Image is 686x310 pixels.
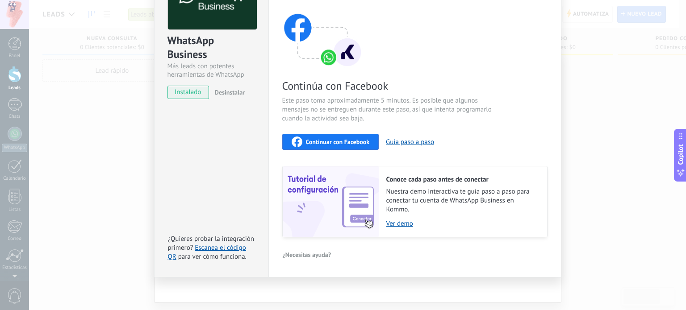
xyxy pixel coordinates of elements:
[386,187,538,214] span: Nuestra demo interactiva te guía paso a paso para conectar tu cuenta de WhatsApp Business en Kommo.
[167,33,255,62] div: WhatsApp Business
[167,62,255,79] div: Más leads con potentes herramientas de WhatsApp
[215,88,245,96] span: Desinstalar
[283,252,331,258] span: ¿Necesitas ayuda?
[386,175,538,184] h2: Conoce cada paso antes de conectar
[168,235,255,252] span: ¿Quieres probar la integración primero?
[386,138,434,146] button: Guía paso a paso
[282,79,495,93] span: Continúa con Facebook
[168,86,209,99] span: instalado
[282,134,379,150] button: Continuar con Facebook
[178,252,247,261] span: para ver cómo funciona.
[168,244,246,261] a: Escanea el código QR
[386,219,538,228] a: Ver demo
[211,86,245,99] button: Desinstalar
[282,248,332,261] button: ¿Necesitas ayuda?
[282,96,495,123] span: Este paso toma aproximadamente 5 minutos. Es posible que algunos mensajes no se entreguen durante...
[306,139,370,145] span: Continuar con Facebook
[676,144,685,165] span: Copilot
